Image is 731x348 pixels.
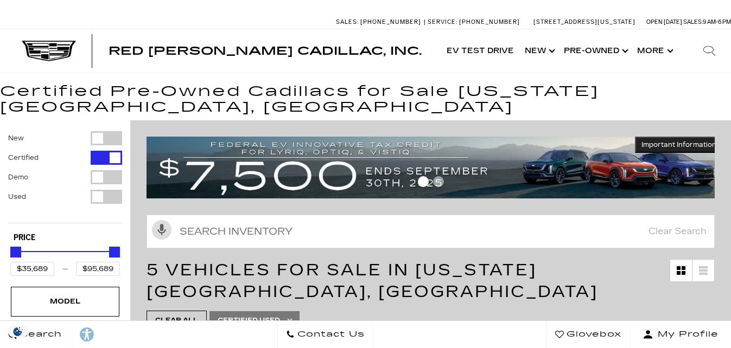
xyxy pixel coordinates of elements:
span: Contact Us [295,327,365,342]
div: Minimum Price [10,247,21,257]
span: Sales: [336,18,359,25]
input: Search Inventory [147,215,715,248]
span: Search [17,327,62,342]
span: 9 AM-6 PM [703,18,731,25]
span: Sales: [683,18,703,25]
span: Glovebox [564,327,621,342]
span: 5 Vehicles for Sale in [US_STATE][GEOGRAPHIC_DATA], [GEOGRAPHIC_DATA] [147,260,598,301]
span: Go to slide 2 [433,176,444,187]
a: Service: [PHONE_NUMBER] [424,19,523,25]
img: Opt-Out Icon [5,326,30,337]
img: Cadillac Dark Logo with Cadillac White Text [22,41,76,61]
span: Open [DATE] [646,18,682,25]
span: Certified Used [218,314,280,327]
div: Maximum Price [109,247,120,257]
span: Go to slide 1 [418,176,429,187]
span: Red [PERSON_NAME] Cadillac, Inc. [109,44,422,57]
div: Filter by Vehicle Type [8,131,122,223]
button: Open user profile menu [630,321,731,348]
input: Minimum [10,262,54,276]
section: Click to Open Cookie Consent Modal [5,326,30,337]
a: Contact Us [277,321,373,348]
svg: Click to toggle on voice search [152,220,171,240]
h5: Price [14,233,117,243]
a: Glovebox [546,321,630,348]
a: New [519,29,558,73]
a: EV Test Drive [441,29,519,73]
div: ModelModel [11,287,119,316]
span: Important Information [641,140,716,149]
input: Maximum [76,262,120,276]
img: vrp-tax-ending-august-version [147,137,723,198]
div: Price [10,243,120,276]
label: Demo [8,172,28,183]
span: Clear All [155,314,198,327]
label: Used [8,191,26,202]
span: My Profile [653,327,719,342]
button: More [632,29,677,73]
span: [PHONE_NUMBER] [459,18,520,25]
span: Service: [428,18,457,25]
button: Important Information [635,137,723,153]
label: New [8,133,24,144]
div: Model [38,295,92,307]
a: Red [PERSON_NAME] Cadillac, Inc. [109,46,422,56]
span: [PHONE_NUMBER] [360,18,421,25]
a: Pre-Owned [558,29,632,73]
a: Sales: [PHONE_NUMBER] [336,19,424,25]
label: Certified [8,152,39,163]
a: [STREET_ADDRESS][US_STATE] [533,18,635,25]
